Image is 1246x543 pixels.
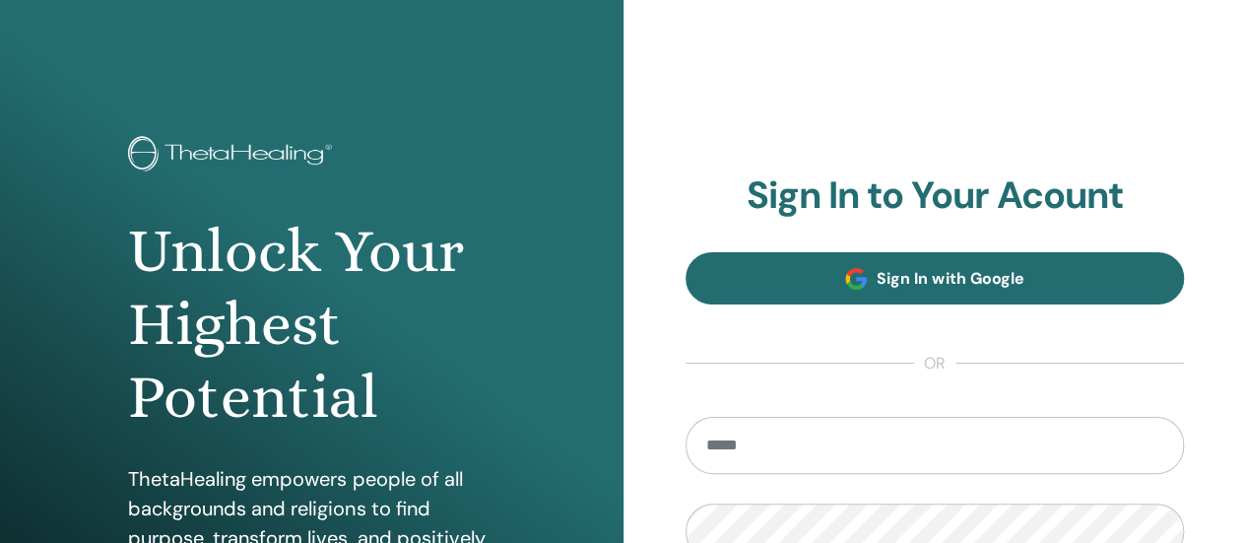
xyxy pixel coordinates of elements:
[686,252,1185,305] a: Sign In with Google
[686,173,1185,219] h2: Sign In to Your Acount
[128,215,494,435] h1: Unlock Your Highest Potential
[877,268,1023,289] span: Sign In with Google
[914,352,955,375] span: or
